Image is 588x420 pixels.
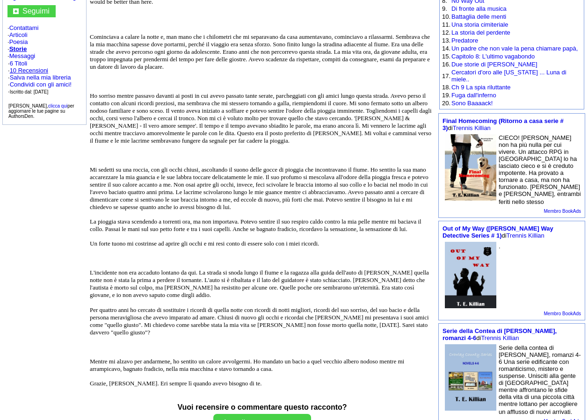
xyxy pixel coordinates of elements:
font: di [443,225,553,239]
a: Trennis Killian [453,124,491,131]
a: Battaglia delle menti [451,13,506,20]
font: Cominciava a calare la notte e, man mano che i chilometri che mi separavano da casa aumentavano, ... [90,33,430,70]
a: Out of My Way ([PERSON_NAME] Way Detective Series # 1) [443,225,553,239]
a: Contattami [9,24,39,31]
font: La pioggia stava scendendo a torrenti ora, ma non importava. Potevo sentire il suo respiro caldo ... [90,218,421,232]
a: Membro BookAds [544,311,581,316]
a: Messaggi [9,52,36,59]
font: 18. [442,84,450,91]
a: Trennis Killian [481,334,519,341]
a: Cercatori d'oro alle [US_STATE] ... Luna di miele.. [451,69,566,83]
a: Articoli [9,31,28,38]
font: di [443,327,557,341]
img: 76258.jpg [445,344,496,411]
font: Iscritto dal: [DATE] [10,89,49,94]
a: Predatore [451,37,478,44]
a: Una storia cimiteriale [451,21,508,28]
font: 9. [442,5,447,12]
a: Membro BookAds [544,209,581,214]
font: di [443,117,564,131]
font: 17. [442,72,450,80]
font: Un forte tuono mi costrinse ad aprire gli occhi e mi resi conto di essere solo con i miei ricordi. [90,240,319,247]
font: 10. [442,13,450,20]
font: · · [8,60,72,95]
a: 10 Recensioni [10,67,48,74]
a: Storie [9,45,27,52]
a: Seguimi [22,7,50,15]
font: Mi sedetti su una roccia, con gli occhi chiusi, ascoltando il suono delle gocce di pioggia che in... [90,166,428,210]
font: 14. [442,45,450,52]
a: Sono Baaaack! [451,100,493,107]
font: L'incidente non era accaduto lontano da qui. La strada si snoda lungo il fiume e la ragazza alla ... [90,269,429,336]
a: Salva nella mia libreria [10,74,71,81]
font: · · · [8,74,72,95]
font: 19. [442,92,450,99]
font: CIECO! [PERSON_NAME] non ha più nulla per cui vivere. Un attacco RPG in [GEOGRAPHIC_DATA] lo ha l... [499,134,581,205]
a: Un padre che non vale la pena chiamare papà, [451,45,578,52]
font: 16. [442,61,450,68]
a: clicca qui [48,103,67,109]
font: · · · [7,24,39,59]
font: Serie della contea di [PERSON_NAME], romanzi 4-6 Una serie edificante con romanticismo, mistero e... [499,344,581,415]
font: 11. [442,21,450,28]
a: Due storie di [PERSON_NAME] [451,61,537,68]
a: Final Homecoming (Ritorno a casa serie # 3) [443,117,564,131]
font: 12. [442,29,450,36]
img: 73573.jpg [445,242,496,308]
b: Vuoi recensire o commentare questo racconto? [177,403,347,411]
a: La storia del perdente [451,29,510,36]
a: Poesia [9,38,28,45]
a: Ch 9 La spia riluttante [451,84,510,91]
a: Capitolo 8: L'ultimo vagabondo [451,53,535,60]
img: 77552.jpeg [445,134,496,201]
font: 15. [442,53,450,60]
font: [PERSON_NAME], per aggiornare le tue pagine su AuthorsDen. [8,103,74,119]
font: Ho sorriso mentre passavo davanti ai posti in cui avevo passato tante serate, parcheggiati con gl... [90,92,432,144]
a: Serie della Contea di [PERSON_NAME], romanzi 4-6 [443,327,557,341]
a: 6 Titoli [10,60,28,67]
font: Mentre mi alzavo per andarmene, ho sentito un calore avvolgermi. Ho mandato un bacio a quel vecch... [90,358,404,372]
font: . [499,243,501,250]
font: Grazie, [PERSON_NAME]. Eri sempre lì quando avevo bisogno di te. [90,380,262,387]
font: 20. [442,100,450,107]
a: Di fronte alla musica [451,5,507,12]
a: Fuga dall'inferno [451,92,496,99]
font: · [7,24,81,95]
img: gc.jpg [13,8,19,14]
a: Condividi con gli amici! [10,81,72,88]
a: Trennis Killian [507,232,544,239]
font: · [7,52,35,59]
font: 13. [442,37,450,44]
